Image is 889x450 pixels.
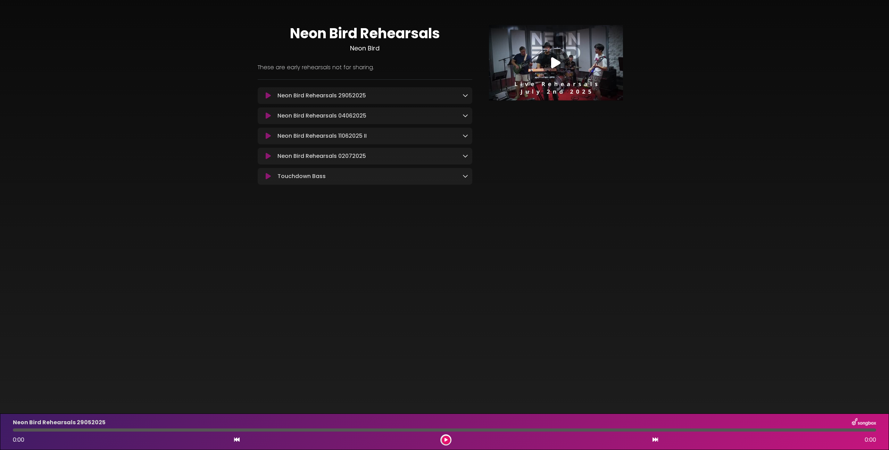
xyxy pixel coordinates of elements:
h1: Neon Bird Rehearsals [258,25,472,42]
p: Neon Bird Rehearsals 29052025 [277,91,366,100]
h3: Neon Bird [258,45,472,52]
p: Touchdown Bass [277,172,326,180]
p: Neon Bird Rehearsals 04062025 [277,112,366,120]
p: Neon Bird Rehearsals 11062025 II [277,132,367,140]
p: Neon Bird Rehearsals 02072025 [277,152,366,160]
p: These are early rehearsals not for sharing. [258,63,472,72]
img: Video Thumbnail [489,25,623,101]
